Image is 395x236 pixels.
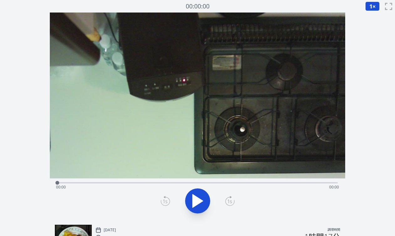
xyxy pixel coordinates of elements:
font: [DATE] [104,227,116,233]
font: 調理時間 [328,228,340,232]
font: × [372,3,376,10]
font: 00:00:00 [186,2,210,10]
button: 1× [365,2,380,11]
font: 00:00 [329,184,339,190]
font: 1 [369,3,372,10]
